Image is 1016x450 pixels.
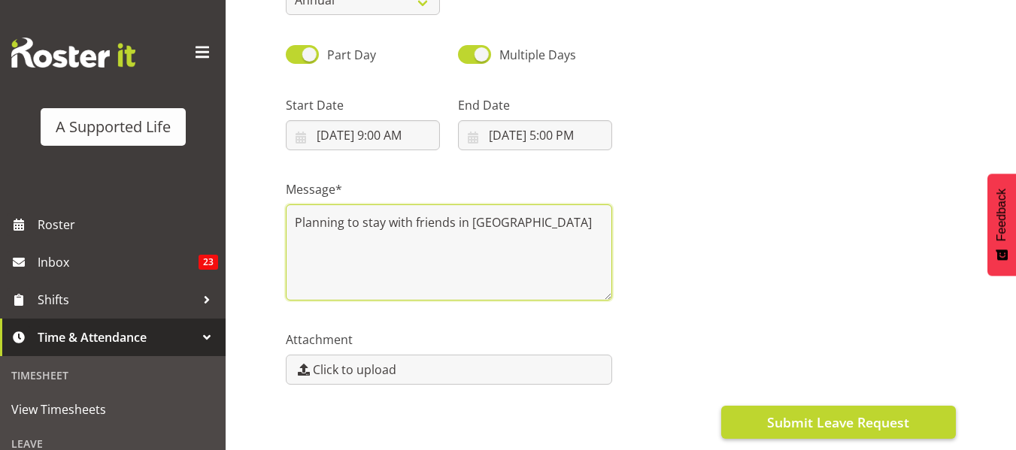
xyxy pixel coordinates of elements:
div: Timesheet [4,360,222,391]
label: Attachment [286,331,612,349]
span: Multiple Days [499,47,576,63]
span: Submit Leave Request [767,412,909,432]
span: Feedback [995,189,1008,241]
div: A Supported Life [56,116,171,138]
span: 23 [199,255,218,270]
span: View Timesheets [11,398,214,421]
a: View Timesheets [4,391,222,428]
span: Roster [38,213,218,236]
label: End Date [458,96,612,114]
input: Click to select... [286,120,440,150]
img: Rosterit website logo [11,38,135,68]
button: Submit Leave Request [721,406,956,439]
button: Feedback - Show survey [987,174,1016,276]
label: Start Date [286,96,440,114]
span: Shifts [38,288,196,311]
span: Part Day [327,47,376,63]
span: Time & Attendance [38,326,196,349]
span: Click to upload [313,361,396,379]
input: Click to select... [458,120,612,150]
span: Inbox [38,251,199,273]
label: Message* [286,180,612,198]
